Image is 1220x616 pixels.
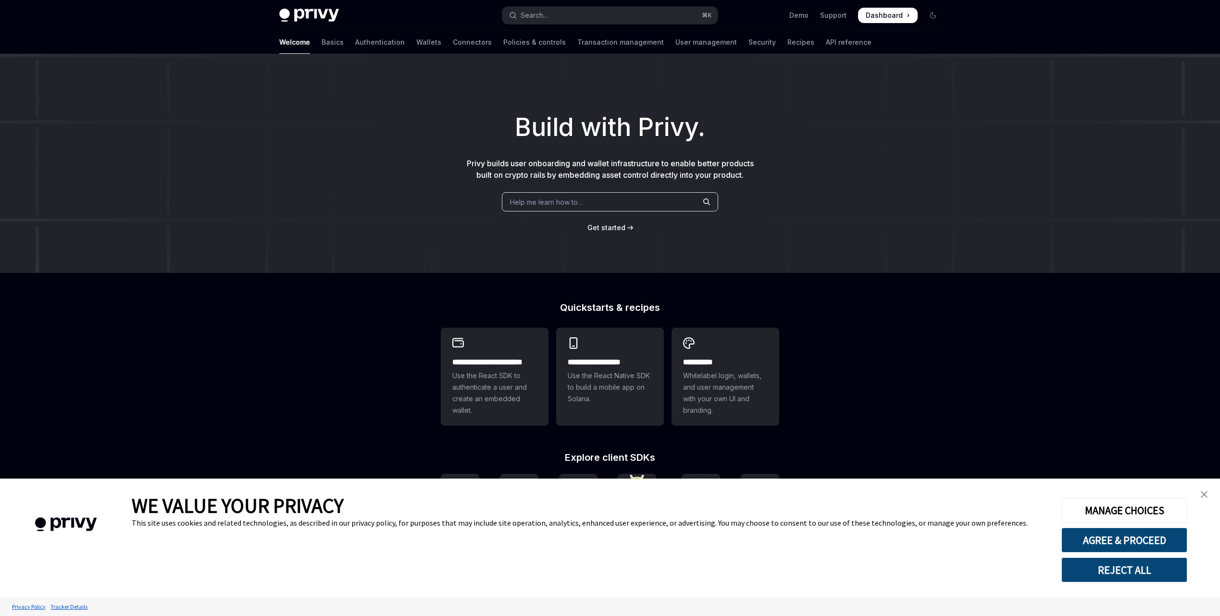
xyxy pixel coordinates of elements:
[15,109,1205,146] h1: Build with Privy.
[685,478,716,508] img: Unity
[787,31,814,54] a: Recipes
[683,370,768,416] span: Whitelabel login, wallets, and user management with your own UI and branding.
[925,8,941,23] button: Toggle dark mode
[510,197,583,207] span: Help me learn how to…
[467,159,754,180] span: Privy builds user onboarding and wallet infrastructure to enable better products built on crypto ...
[672,328,779,426] a: **** *****Whitelabel login, wallets, and user management with your own UI and branding.
[618,474,661,524] a: Android (Kotlin)Android (Kotlin)
[1201,491,1208,498] img: close banner
[502,7,718,24] button: Open search
[10,598,48,615] a: Privacy Policy
[279,31,310,54] a: Welcome
[1061,528,1187,553] button: AGREE & PROCEED
[1061,498,1187,523] button: MANAGE CHOICES
[622,475,652,511] img: Android (Kotlin)
[748,31,776,54] a: Security
[1195,485,1214,504] a: close banner
[441,303,779,312] h2: Quickstarts & recipes
[452,370,537,416] span: Use the React SDK to authenticate a user and create an embedded wallet.
[559,474,598,524] a: iOS (Swift)iOS (Swift)
[568,370,652,405] span: Use the React Native SDK to build a mobile app on Solana.
[132,518,1047,528] div: This site uses cookies and related technologies, as described in our privacy policy, for purposes...
[322,31,344,54] a: Basics
[132,493,344,518] span: WE VALUE YOUR PRIVACY
[789,11,809,20] a: Demo
[577,31,664,54] a: Transaction management
[587,223,625,233] a: Get started
[858,8,918,23] a: Dashboard
[745,478,775,508] img: Flutter
[279,9,339,22] img: dark logo
[820,11,847,20] a: Support
[500,474,538,524] a: React NativeReact Native
[453,31,492,54] a: Connectors
[503,31,566,54] a: Policies & controls
[14,504,117,545] img: company logo
[441,474,479,524] a: ReactReact
[702,12,712,19] span: ⌘ K
[675,31,737,54] a: User management
[416,31,441,54] a: Wallets
[587,223,625,232] span: Get started
[521,10,548,21] div: Search...
[355,31,405,54] a: Authentication
[866,11,903,20] span: Dashboard
[48,598,90,615] a: Tracker Details
[826,31,871,54] a: API reference
[441,453,779,462] h2: Explore client SDKs
[741,474,779,524] a: FlutterFlutter
[682,474,720,524] a: UnityUnity
[556,328,664,426] a: **** **** **** ***Use the React Native SDK to build a mobile app on Solana.
[1061,557,1187,582] button: REJECT ALL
